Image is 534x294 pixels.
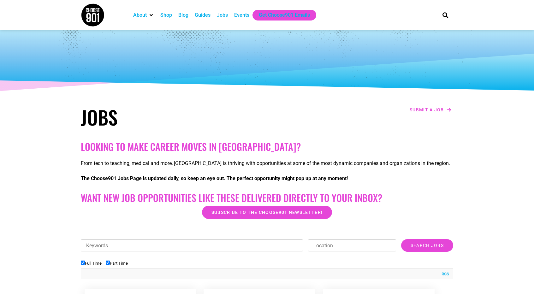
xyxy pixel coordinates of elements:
[81,175,348,181] strong: The Choose901 Jobs Page is updated daily, so keep an eye out. The perfect opportunity might pop u...
[130,10,432,21] nav: Main nav
[130,10,157,21] div: About
[178,11,188,19] a: Blog
[401,239,453,252] input: Search Jobs
[408,106,453,114] a: Submit a job
[259,11,310,19] a: Get Choose901 Emails
[160,11,172,19] a: Shop
[81,261,85,265] input: Full Time
[81,239,303,251] input: Keywords
[106,261,128,266] label: Part Time
[81,261,102,266] label: Full Time
[106,261,110,265] input: Part Time
[81,141,453,152] h2: Looking to make career moves in [GEOGRAPHIC_DATA]?
[217,11,228,19] a: Jobs
[81,160,453,167] p: From tech to teaching, medical and more, [GEOGRAPHIC_DATA] is thriving with opportunities at some...
[410,108,444,112] span: Submit a job
[234,11,249,19] a: Events
[202,206,332,219] a: Subscribe to the Choose901 newsletter!
[211,210,323,215] span: Subscribe to the Choose901 newsletter!
[440,10,451,20] div: Search
[308,239,396,251] input: Location
[133,11,147,19] a: About
[195,11,211,19] a: Guides
[81,192,453,203] h2: Want New Job Opportunities like these Delivered Directly to your Inbox?
[81,106,264,128] h1: Jobs
[438,271,449,277] a: RSS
